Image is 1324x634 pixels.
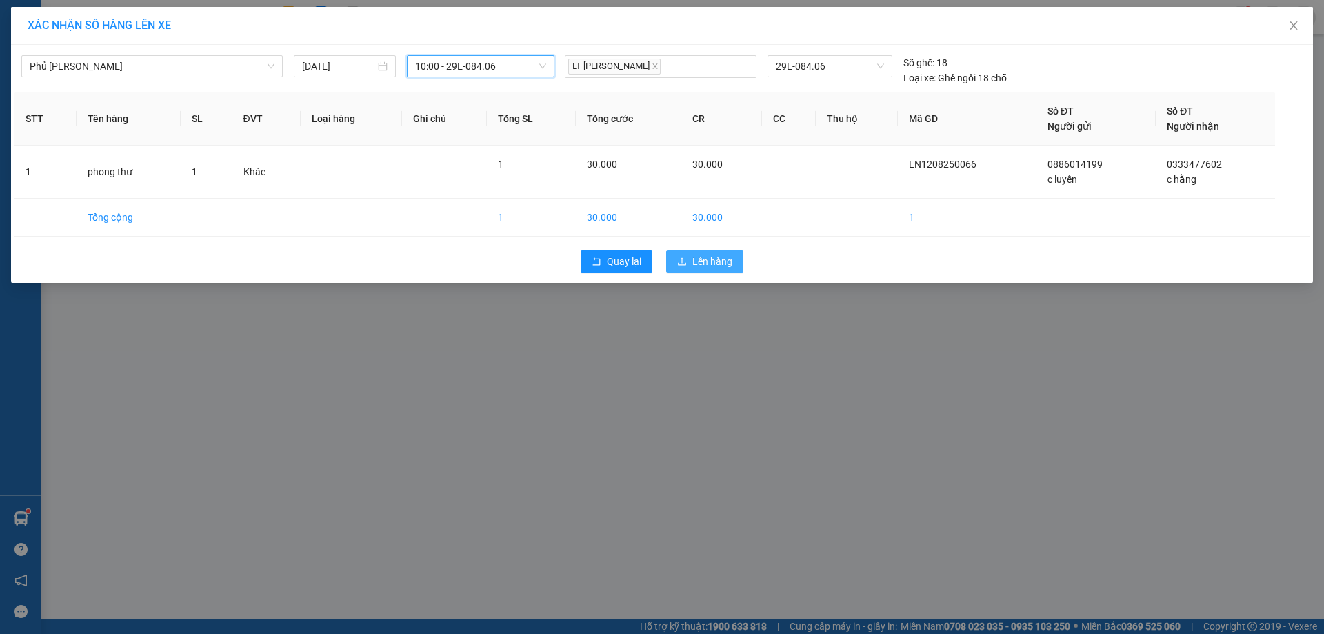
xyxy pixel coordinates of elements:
input: 12/08/2025 [302,59,375,74]
span: Phủ Lý - Ga [30,56,274,77]
span: c hằng [1167,174,1196,185]
th: Tên hàng [77,92,181,146]
button: uploadLên hàng [666,250,743,273]
td: Tổng cộng [77,199,181,237]
span: Số ĐT [1167,106,1193,117]
span: Quay lại [607,254,641,269]
span: Loại xe: [903,70,936,86]
th: ĐVT [232,92,301,146]
span: 29E-084.06 [776,56,883,77]
span: rollback [592,257,601,268]
span: XÁC NHẬN SỐ HÀNG LÊN XE [28,19,171,32]
span: c luyến [1047,174,1077,185]
span: LN1208250066 [909,159,976,170]
span: Số ghế: [903,55,934,70]
th: CR [681,92,763,146]
span: 1 [192,166,197,177]
td: 30.000 [576,199,681,237]
th: Tổng cước [576,92,681,146]
span: 1 [498,159,503,170]
div: Ghế ngồi 18 chỗ [903,70,1007,86]
td: Khác [232,146,301,199]
td: 1 [487,199,575,237]
span: Người nhận [1167,121,1219,132]
span: 10:00 - 29E-084.06 [415,56,546,77]
td: phong thư [77,146,181,199]
th: Mã GD [898,92,1036,146]
th: STT [14,92,77,146]
th: SL [181,92,232,146]
td: 30.000 [681,199,763,237]
span: Lên hàng [692,254,732,269]
th: Ghi chú [402,92,488,146]
span: LT [PERSON_NAME] [568,59,661,75]
span: 0886014199 [1047,159,1103,170]
th: Loại hàng [301,92,402,146]
td: 1 [14,146,77,199]
div: 18 [903,55,947,70]
span: close [1288,20,1299,31]
span: 30.000 [692,159,723,170]
span: upload [677,257,687,268]
th: CC [762,92,815,146]
span: 0333477602 [1167,159,1222,170]
th: Tổng SL [487,92,575,146]
span: 30.000 [587,159,617,170]
span: Số ĐT [1047,106,1074,117]
button: rollbackQuay lại [581,250,652,273]
button: Close [1274,7,1313,46]
span: close [652,63,659,70]
td: 1 [898,199,1036,237]
th: Thu hộ [816,92,898,146]
span: Người gửi [1047,121,1092,132]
